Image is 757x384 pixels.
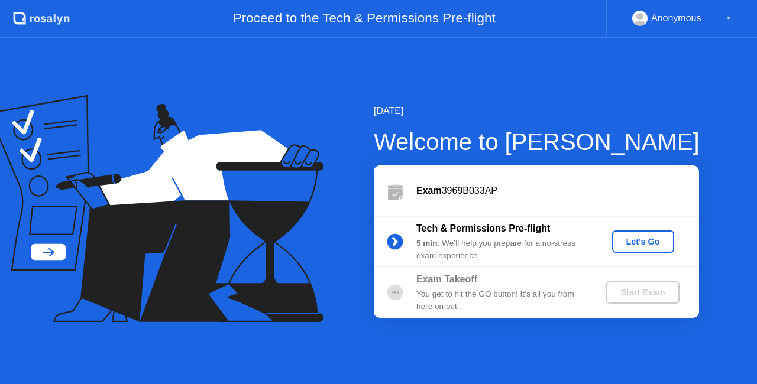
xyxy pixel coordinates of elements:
[606,281,679,304] button: Start Exam
[374,104,700,118] div: [DATE]
[416,223,550,233] b: Tech & Permissions Pre-flight
[416,237,587,262] div: : We’ll help you prepare for a no-stress exam experience
[416,186,442,196] b: Exam
[651,11,701,26] div: Anonymous
[416,288,587,313] div: You get to hit the GO button! It’s all you from here on out
[612,230,674,253] button: Let's Go
[416,239,438,248] b: 5 min
[416,274,477,284] b: Exam Takeoff
[611,288,674,297] div: Start Exam
[374,124,700,160] div: Welcome to [PERSON_NAME]
[416,184,699,198] div: 3969B033AP
[617,237,669,246] div: Let's Go
[726,11,732,26] div: ▼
